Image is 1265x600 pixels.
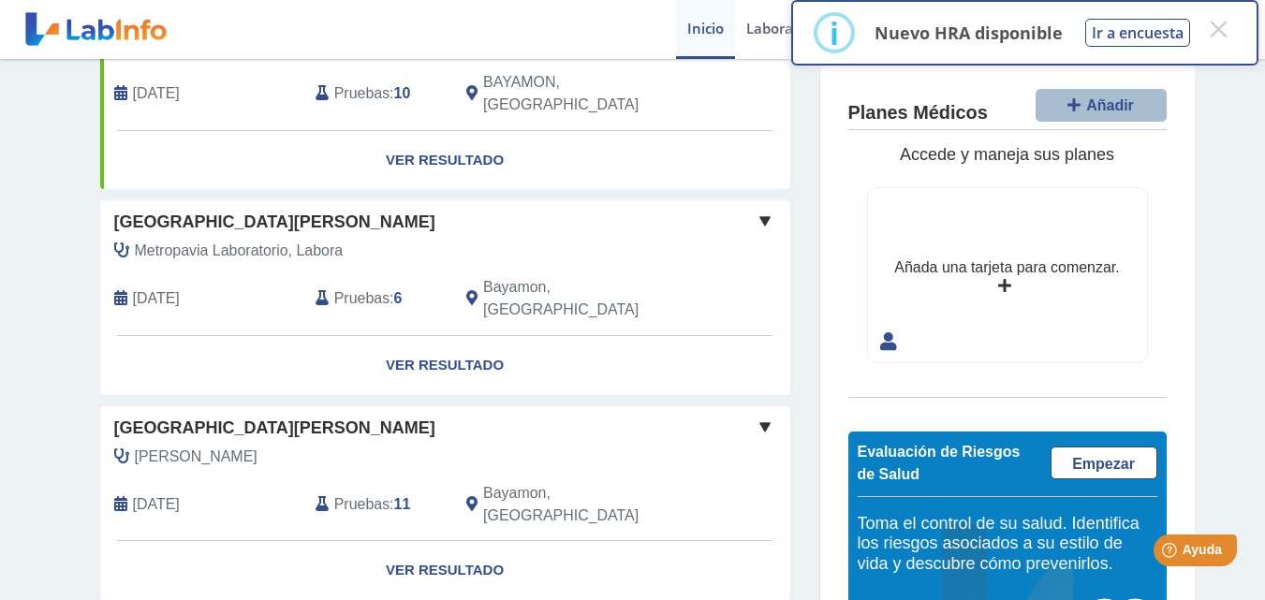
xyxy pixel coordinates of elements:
div: : [302,482,452,527]
span: BAYAMON, PR [483,71,690,116]
span: Bayamon, PR [483,482,690,527]
b: 6 [394,290,403,306]
span: [GEOGRAPHIC_DATA][PERSON_NAME] [114,210,435,235]
a: Ver Resultado [100,541,790,600]
span: Pruebas [334,493,390,516]
span: Garces Dominguez, Anette [135,446,257,468]
button: Ir a encuesta [1085,19,1190,47]
span: Empezar [1072,456,1135,472]
span: Pruebas [334,82,390,105]
div: : [302,71,452,116]
span: Bayamon, PR [483,276,690,321]
p: Nuevo HRA disponible [875,22,1063,44]
button: Close this dialog [1201,12,1235,46]
div: : [302,276,452,321]
span: Evaluación de Riesgos de Salud [858,444,1021,482]
a: Ver Resultado [100,131,790,190]
div: Añada una tarjeta para comenzar. [894,256,1119,279]
span: Añadir [1086,97,1134,113]
b: 10 [394,85,411,101]
b: 11 [394,496,411,512]
a: Empezar [1051,446,1157,479]
span: Accede y maneja sus planes [900,145,1114,164]
span: 2021-02-17 [133,82,180,105]
h4: Planes Médicos [848,102,988,124]
span: 2025-08-30 [133,287,180,310]
span: Metropavia Laboratorio, Labora [135,240,344,262]
div: i [830,16,839,50]
span: [GEOGRAPHIC_DATA][PERSON_NAME] [114,416,435,441]
button: Añadir [1036,89,1167,122]
span: 2025-04-05 [133,493,180,516]
iframe: Help widget launcher [1098,527,1244,579]
a: Ver Resultado [100,336,790,395]
h5: Toma el control de su salud. Identifica los riesgos asociados a su estilo de vida y descubre cómo... [858,514,1157,575]
span: Pruebas [334,287,390,310]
